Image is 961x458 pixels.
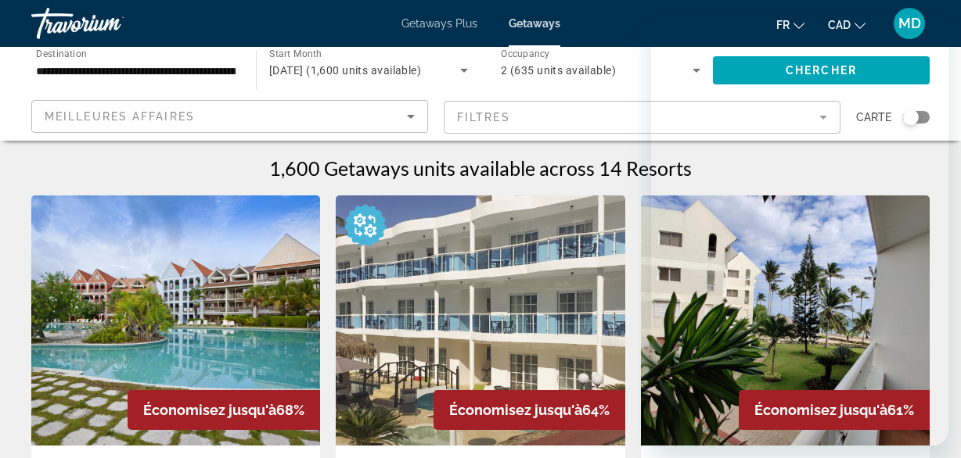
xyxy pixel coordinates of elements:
[449,402,582,418] span: Économisez jusqu'à
[45,107,415,126] mat-select: Sort by
[336,195,624,445] img: D826E01X.jpg
[31,195,320,445] img: 4063O01X.jpg
[31,3,188,44] a: Travorium
[641,195,930,445] img: 3930E01X.jpg
[501,48,550,59] span: Occupancy
[143,402,276,418] span: Économisez jusqu'à
[434,390,625,430] div: 64%
[501,64,616,77] span: 2 (635 units available)
[651,13,948,445] iframe: Fenêtre de messagerie
[269,48,322,59] span: Start Month
[444,100,840,134] button: Filter
[128,390,320,430] div: 68%
[401,17,477,30] a: Getaways Plus
[269,64,421,77] span: [DATE] (1,600 units available)
[509,17,560,30] a: Getaways
[889,7,930,40] button: User Menu
[45,110,195,123] span: Meilleures affaires
[36,48,87,59] span: Destination
[269,156,692,180] h1: 1,600 Getaways units available across 14 Resorts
